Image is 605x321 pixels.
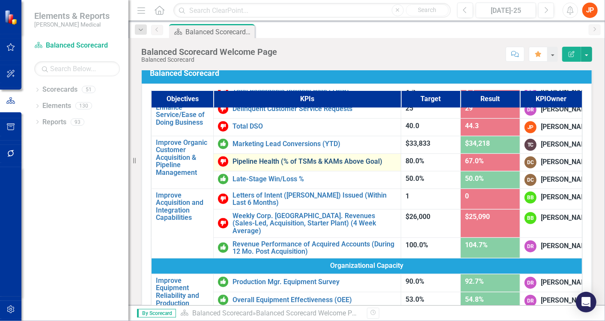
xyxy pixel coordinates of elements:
[71,118,84,126] div: 93
[405,122,419,130] span: 40.0
[405,295,424,303] span: 53.0%
[151,274,214,309] td: Double-Click to Edit Right Click for Context Menu
[525,240,536,252] div: DR
[465,241,488,249] span: 104.7%
[406,4,449,16] button: Search
[405,157,424,165] span: 80.0%
[405,192,409,200] span: 1
[34,11,110,21] span: Elements & Reports
[156,277,209,307] a: Improve Equipment Reliability and Production
[218,156,228,167] img: Below Target
[465,104,473,112] span: 29
[525,212,536,224] div: BB
[405,139,430,147] span: $33,833
[218,121,228,132] img: Below Target
[218,194,228,204] img: Below Target
[541,278,593,288] div: [PERSON_NAME]
[214,189,401,209] td: Double-Click to Edit Right Click for Context Menu
[232,105,396,113] a: Delinquent Customer Service Requests
[520,274,582,292] td: Double-Click to Edit
[465,139,490,147] span: $34,218
[520,101,582,118] td: Double-Click to Edit
[465,174,484,183] span: 50.0%
[465,157,484,165] span: 67.0%
[218,277,228,287] img: On or Above Target
[150,69,587,78] h3: Balanced Scorecard
[232,212,396,235] a: Weekly Corp. [GEOGRAPHIC_DATA]. Revenues (Sales-Led, Acquisition, Starter Plant) (4 Week Average)
[256,309,363,317] div: Balanced Scorecard Welcome Page
[173,3,451,18] input: Search ClearPoint...
[465,122,479,130] span: 44.3
[405,213,430,221] span: $26,000
[525,277,536,289] div: DR
[465,295,484,303] span: 54.8%
[541,157,593,167] div: [PERSON_NAME]
[137,309,176,318] span: By Scorecard
[525,156,536,168] div: DC
[525,295,536,307] div: DR
[541,192,593,202] div: [PERSON_NAME]
[405,241,428,249] span: 100.0%
[418,6,436,13] span: Search
[156,104,209,126] a: Enhance Service/Ease of Doing Business
[541,213,593,223] div: [PERSON_NAME]
[525,121,536,133] div: JP
[525,104,536,116] div: DR
[525,174,536,186] div: DC
[218,104,228,114] img: Below Target
[541,296,593,306] div: [PERSON_NAME]
[42,117,66,127] a: Reports
[218,243,228,253] img: On or Above Target
[405,277,424,285] span: 90.0%
[520,292,582,310] td: Double-Click to Edit
[465,213,490,221] span: $25,090
[541,175,593,185] div: [PERSON_NAME]
[232,158,396,165] a: Pipeline Health (% of TSMs & KAMs Above Goal)
[232,240,396,255] a: Revenue Performance of Acquired Accounts (During 12 Mo. Post Acquisition)
[141,47,277,57] div: Balanced Scorecard Welcome Page
[232,278,396,286] a: Production Mgr. Equipment Survey
[520,153,582,171] td: Double-Click to Edit
[525,192,536,204] div: BB
[232,296,396,304] a: Overall Equipment Effectiveness (OEE)
[214,171,401,189] td: Double-Click to Edit Right Click for Context Menu
[405,104,413,112] span: 25
[214,136,401,153] td: Double-Click to Edit Right Click for Context Menu
[232,140,396,148] a: Marketing Lead Conversions (YTD)
[520,189,582,209] td: Double-Click to Edit
[151,101,214,136] td: Double-Click to Edit Right Click for Context Menu
[218,295,228,305] img: On or Above Target
[465,277,484,285] span: 92.7%
[42,101,71,111] a: Elements
[42,85,77,95] a: Scorecards
[232,192,396,207] a: Letters of Intent ([PERSON_NAME]) Issued (Within Last 6 Months)
[479,6,533,16] div: [DATE]-25
[185,27,253,37] div: Balanced Scorecard Welcome Page
[232,175,396,183] a: Late-Stage Win/Loss %
[541,122,593,132] div: [PERSON_NAME]
[465,192,469,200] span: 0
[4,10,19,25] img: ClearPoint Strategy
[214,237,401,258] td: Double-Click to Edit Right Click for Context Menu
[141,57,277,63] div: Balanced Scorecard
[541,140,593,150] div: [PERSON_NAME]
[34,41,120,51] a: Balanced Scorecard
[582,3,598,18] button: JP
[576,292,596,312] div: Open Intercom Messenger
[520,171,582,189] td: Double-Click to Edit
[218,174,228,184] img: On or Above Target
[214,292,401,310] td: Double-Click to Edit Right Click for Context Menu
[214,209,401,237] td: Double-Click to Edit Right Click for Context Menu
[520,136,582,153] td: Double-Click to Edit
[75,102,92,110] div: 130
[218,139,228,149] img: On or Above Target
[520,237,582,258] td: Double-Click to Edit
[405,174,424,183] span: 50.0%
[192,309,253,317] a: Balanced Scorecard
[214,274,401,292] td: Double-Click to Edit Right Click for Context Menu
[541,105,593,114] div: [PERSON_NAME]
[218,218,228,228] img: Below Target
[214,101,401,118] td: Double-Click to Edit Right Click for Context Menu
[232,123,396,130] a: Total DSO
